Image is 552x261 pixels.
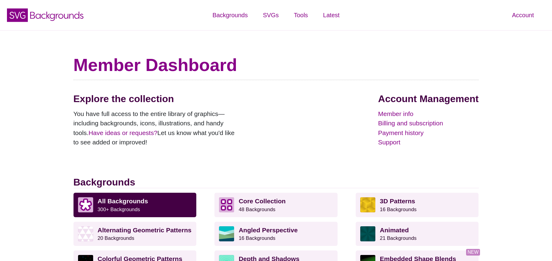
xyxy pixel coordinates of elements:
[214,222,338,246] a: Angled Perspective16 Backgrounds
[98,207,140,212] small: 300+ Backgrounds
[98,198,148,205] strong: All Backgrounds
[73,176,479,188] h2: Backgrounds
[378,118,479,128] a: Billing and subscription
[239,207,275,212] small: 48 Backgrounds
[378,128,479,138] a: Payment history
[255,6,286,24] a: SVGs
[380,207,416,212] small: 16 Backgrounds
[239,235,275,241] small: 16 Backgrounds
[505,6,541,24] a: Account
[214,193,338,217] a: Core Collection 48 Backgrounds
[380,235,416,241] small: 21 Backgrounds
[98,227,191,234] strong: Alternating Geometric Patterns
[315,6,347,24] a: Latest
[73,54,479,76] h1: Member Dashboard
[98,235,134,241] small: 20 Backgrounds
[73,109,240,147] p: You have full access to the entire library of graphics—including backgrounds, icons, illustration...
[378,109,479,119] a: Member info
[89,129,158,136] a: Have ideas or requests?
[378,137,479,147] a: Support
[380,198,415,205] strong: 3D Patterns
[73,193,197,217] a: All Backgrounds 300+ Backgrounds
[360,226,375,241] img: green rave light effect animated background
[356,193,479,217] a: 3D Patterns16 Backgrounds
[73,222,197,246] a: Alternating Geometric Patterns20 Backgrounds
[378,93,479,105] h2: Account Management
[219,226,234,241] img: abstract landscape with sky mountains and water
[380,227,409,234] strong: Animated
[239,198,286,205] strong: Core Collection
[73,93,240,105] h2: Explore the collection
[78,226,93,241] img: light purple and white alternating triangle pattern
[205,6,255,24] a: Backgrounds
[356,222,479,246] a: Animated21 Backgrounds
[239,227,298,234] strong: Angled Perspective
[360,197,375,212] img: fancy golden cube pattern
[286,6,315,24] a: Tools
